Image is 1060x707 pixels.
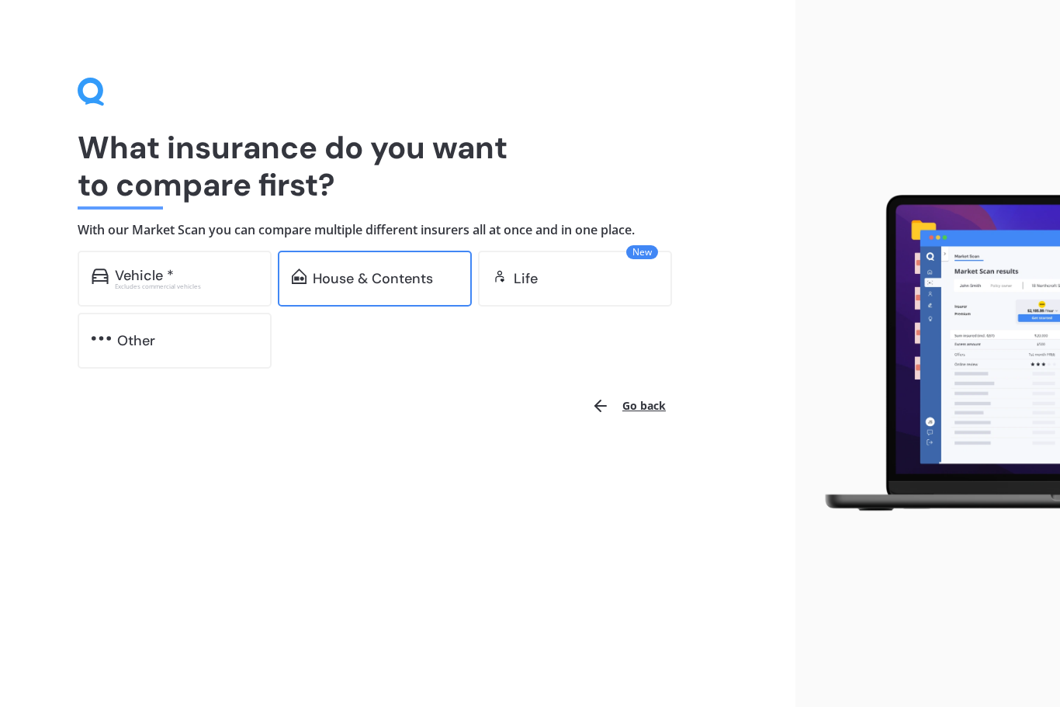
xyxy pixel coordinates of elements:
[313,271,433,286] div: House & Contents
[292,269,307,284] img: home-and-contents.b802091223b8502ef2dd.svg
[92,269,109,284] img: car.f15378c7a67c060ca3f3.svg
[626,245,658,259] span: New
[78,222,718,238] h4: With our Market Scan you can compare multiple different insurers all at once and in one place.
[115,283,258,289] div: Excludes commercial vehicles
[78,129,718,203] h1: What insurance do you want to compare first?
[92,331,111,346] img: other.81dba5aafe580aa69f38.svg
[117,333,155,348] div: Other
[115,268,174,283] div: Vehicle *
[492,269,507,284] img: life.f720d6a2d7cdcd3ad642.svg
[582,387,675,425] button: Go back
[514,271,538,286] div: Life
